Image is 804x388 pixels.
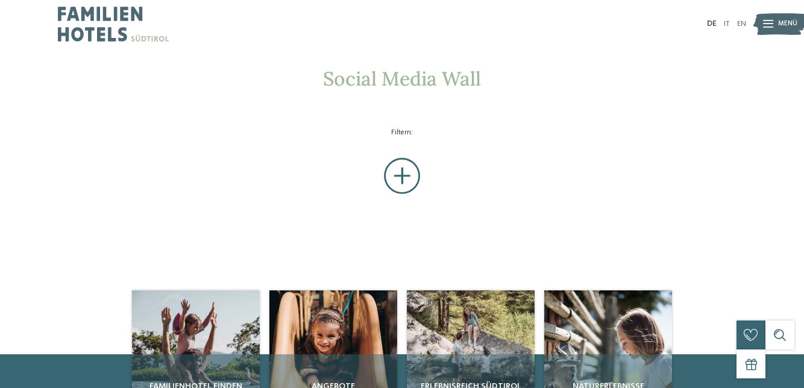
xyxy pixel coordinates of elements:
[323,66,481,91] span: Social Media Wall
[724,20,730,28] a: IT
[391,129,413,136] label: Filtern:
[707,20,717,28] a: DE
[737,20,746,28] a: EN
[778,19,797,29] span: Menü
